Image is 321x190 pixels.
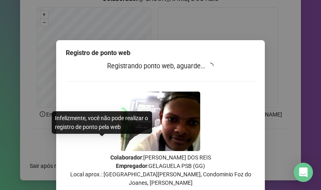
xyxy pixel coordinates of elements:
[294,163,313,182] div: Open Intercom Messenger
[110,154,142,161] strong: Colaborador
[66,61,255,72] h3: Registrando ponto web, aguarde...
[66,153,255,187] p: : [PERSON_NAME] DOS REIS : GELAGUELA PSB (GG) Local aprox.: [GEOGRAPHIC_DATA][PERSON_NAME], Condo...
[121,92,200,151] img: 2Q==
[207,63,213,69] span: loading
[66,48,255,58] div: Registro de ponto web
[52,111,152,134] div: Infelizmente, você não pode realizar o registro de ponto pela web
[116,163,147,169] strong: Empregador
